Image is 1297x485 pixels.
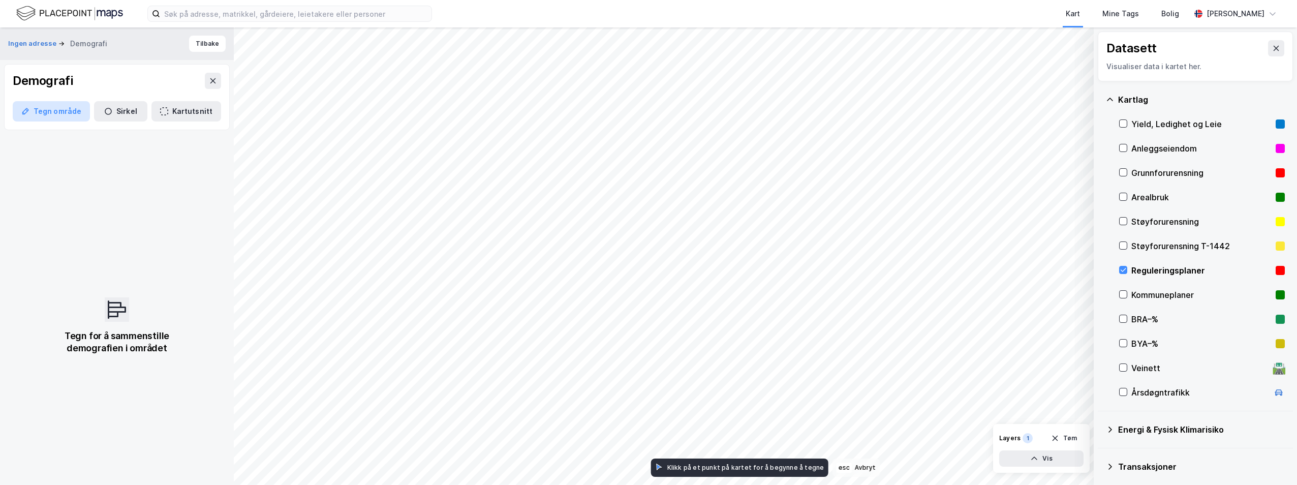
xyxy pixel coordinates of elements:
input: Søk på adresse, matrikkel, gårdeiere, leietakere eller personer [160,6,431,21]
iframe: Chat Widget [1246,436,1297,485]
div: Veinett [1131,362,1269,374]
div: BRA–% [1131,313,1272,325]
div: Kommuneplaner [1131,289,1272,301]
div: Mine Tags [1102,8,1139,20]
div: Bolig [1161,8,1179,20]
div: Kontrollprogram for chat [1246,436,1297,485]
button: Kartutsnitt [151,101,221,122]
div: Anleggseiendom [1131,142,1272,155]
div: Demografi [13,73,73,89]
img: logo.f888ab2527a4732fd821a326f86c7f29.svg [16,5,123,22]
div: Layers [999,434,1021,442]
button: Tøm [1044,430,1084,446]
button: Vis [999,450,1084,467]
div: Kart [1066,8,1080,20]
div: Demografi [70,38,107,50]
button: Ingen adresse [8,39,58,49]
div: Grunnforurensning [1131,167,1272,179]
div: 🛣️ [1272,361,1286,375]
div: Visualiser data i kartet her. [1106,60,1284,73]
div: BYA–% [1131,338,1272,350]
div: Datasett [1106,40,1157,56]
div: Transaksjoner [1118,461,1285,473]
div: Yield, Ledighet og Leie [1131,118,1272,130]
div: Arealbruk [1131,191,1272,203]
div: 1 [1023,433,1033,443]
div: Kartlag [1118,94,1285,106]
div: Tegn for å sammenstille demografien i området [52,330,182,354]
div: Energi & Fysisk Klimarisiko [1118,423,1285,436]
button: Tilbake [189,36,226,52]
div: [PERSON_NAME] [1207,8,1264,20]
div: Reguleringsplaner [1131,264,1272,277]
div: Årsdøgntrafikk [1131,386,1269,399]
div: Støyforurensning [1131,216,1272,228]
button: Sirkel [94,101,147,122]
button: Tegn område [13,101,90,122]
div: Støyforurensning T-1442 [1131,240,1272,252]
